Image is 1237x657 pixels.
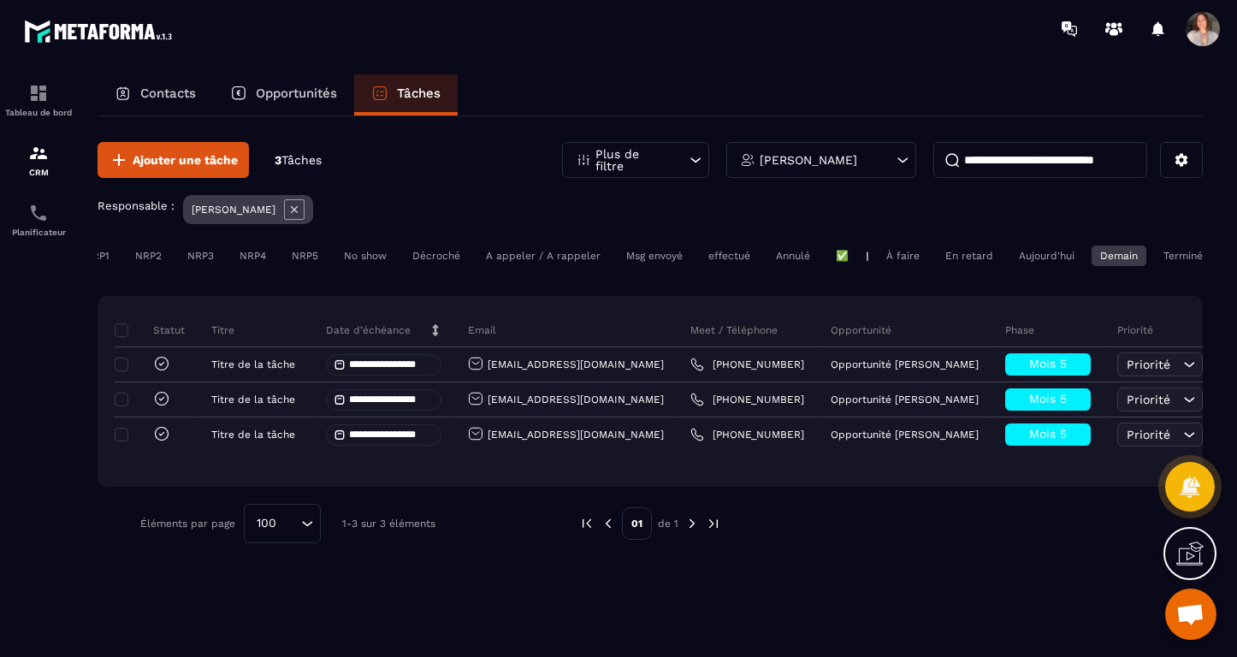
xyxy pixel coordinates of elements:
[1127,428,1170,441] span: Priorité
[622,507,652,540] p: 01
[706,516,721,531] img: next
[281,153,322,167] span: Tâches
[1092,246,1146,266] div: Demain
[1029,357,1067,370] span: Mois 5
[119,323,185,337] p: Statut
[98,142,249,178] button: Ajouter une tâche
[831,358,979,370] p: Opportunité [PERSON_NAME]
[211,429,295,441] p: Titre de la tâche
[1029,392,1067,405] span: Mois 5
[211,323,234,337] p: Titre
[244,504,321,543] div: Search for option
[866,250,869,262] p: |
[1005,323,1034,337] p: Phase
[133,151,238,169] span: Ajouter une tâche
[140,86,196,101] p: Contacts
[98,74,213,115] a: Contacts
[1010,246,1083,266] div: Aujourd'hui
[4,130,73,190] a: formationformationCRM
[468,323,496,337] p: Email
[192,204,275,216] p: [PERSON_NAME]
[24,15,178,47] img: logo
[28,83,49,104] img: formation
[595,148,671,172] p: Plus de filtre
[4,70,73,130] a: formationformationTableau de bord
[1029,427,1067,441] span: Mois 5
[618,246,691,266] div: Msg envoyé
[211,394,295,405] p: Titre de la tâche
[878,246,928,266] div: À faire
[275,152,322,169] p: 3
[4,108,73,117] p: Tableau de bord
[404,246,469,266] div: Décroché
[579,516,595,531] img: prev
[831,429,979,441] p: Opportunité [PERSON_NAME]
[326,323,411,337] p: Date d’échéance
[251,514,282,533] span: 100
[700,246,759,266] div: effectué
[658,517,678,530] p: de 1
[4,190,73,250] a: schedulerschedulerPlanificateur
[231,246,275,266] div: NRP4
[335,246,395,266] div: No show
[76,246,118,266] div: NRP1
[4,228,73,237] p: Planificateur
[831,394,979,405] p: Opportunité [PERSON_NAME]
[690,428,804,441] a: [PHONE_NUMBER]
[256,86,337,101] p: Opportunités
[28,143,49,163] img: formation
[760,154,857,166] p: [PERSON_NAME]
[354,74,458,115] a: Tâches
[684,516,700,531] img: next
[690,358,804,371] a: [PHONE_NUMBER]
[282,514,297,533] input: Search for option
[211,358,295,370] p: Titre de la tâche
[690,323,778,337] p: Meet / Téléphone
[140,518,235,530] p: Éléments par page
[342,518,435,530] p: 1-3 sur 3 éléments
[827,246,857,266] div: ✅
[767,246,819,266] div: Annulé
[690,393,804,406] a: [PHONE_NUMBER]
[28,203,49,223] img: scheduler
[1117,323,1153,337] p: Priorité
[127,246,170,266] div: NRP2
[601,516,616,531] img: prev
[1165,589,1216,640] div: Ouvrir le chat
[397,86,441,101] p: Tâches
[283,246,327,266] div: NRP5
[1127,358,1170,371] span: Priorité
[1127,393,1170,406] span: Priorité
[4,168,73,177] p: CRM
[213,74,354,115] a: Opportunités
[1155,246,1211,266] div: Terminé
[477,246,609,266] div: A appeler / A rappeler
[937,246,1002,266] div: En retard
[98,199,175,212] p: Responsable :
[831,323,891,337] p: Opportunité
[179,246,222,266] div: NRP3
